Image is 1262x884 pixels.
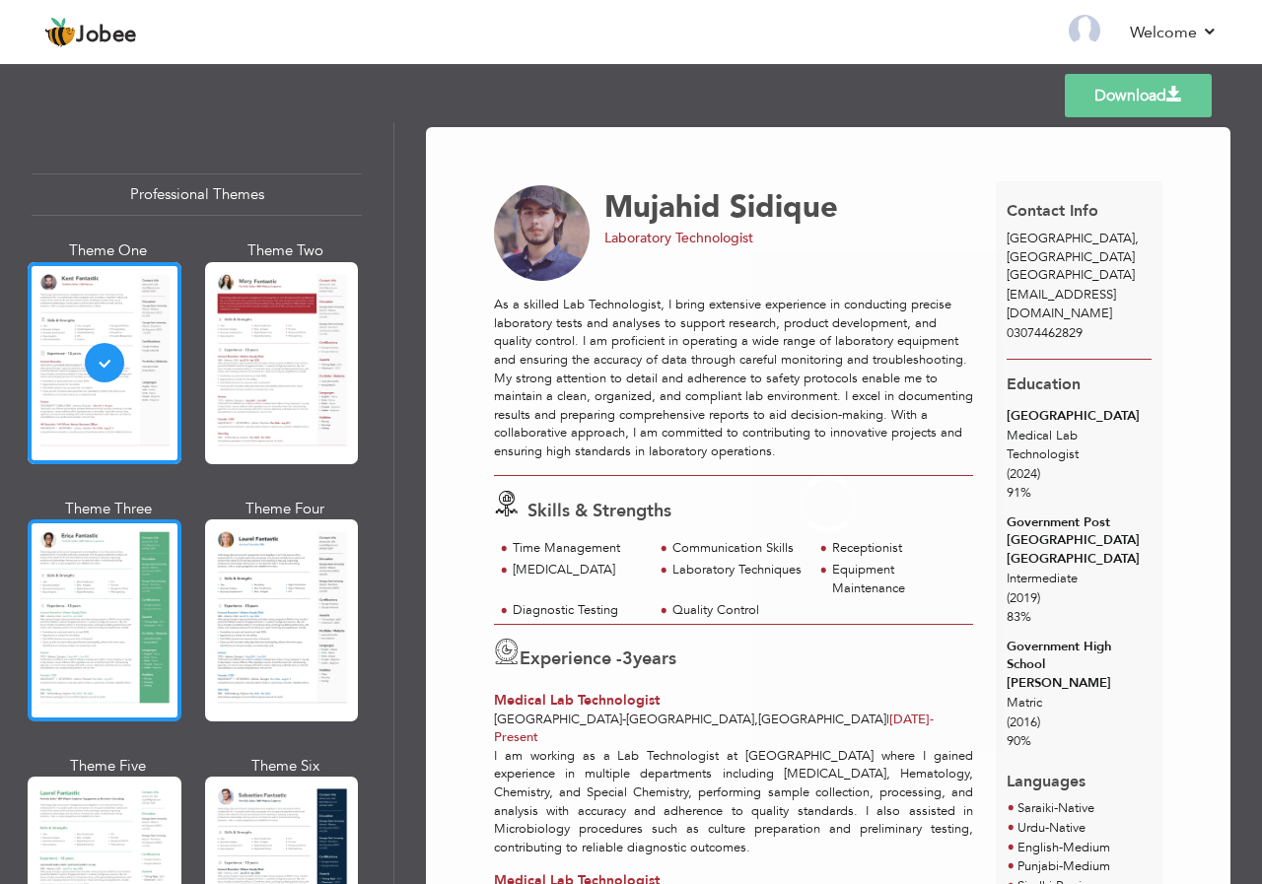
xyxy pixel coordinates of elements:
div: Theme One [32,240,185,261]
div: Theme Six [209,756,363,777]
div: Theme Three [32,499,185,519]
a: Jobee [44,17,137,48]
div: Theme Two [209,240,363,261]
a: Welcome [1130,21,1218,44]
span: Jobee [76,25,137,46]
div: Professional Themes [32,173,362,216]
img: jobee.io [44,17,76,48]
div: Theme Five [32,756,185,777]
div: Theme Four [209,499,363,519]
img: Profile Img [1069,15,1100,46]
a: Download [1065,74,1212,117]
